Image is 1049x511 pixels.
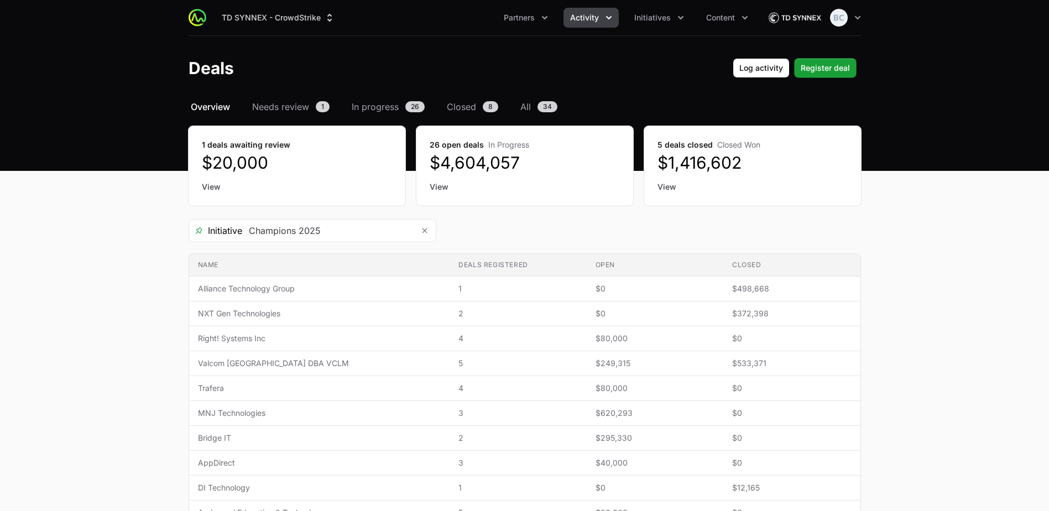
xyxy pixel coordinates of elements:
[189,100,861,113] nav: Deals navigation
[430,139,620,150] dt: 26 open deals
[252,100,309,113] span: Needs review
[739,61,783,75] span: Log activity
[458,383,577,394] span: 4
[563,8,619,28] div: Activity menu
[732,358,851,369] span: $533,371
[732,383,851,394] span: $0
[628,8,691,28] button: Initiatives
[518,100,560,113] a: All34
[198,333,441,344] span: Right! Systems Inc
[497,8,555,28] div: Partners menu
[458,457,577,468] span: 3
[349,100,427,113] a: In progress26
[596,358,714,369] span: $249,315
[445,100,500,113] a: Closed8
[458,283,577,294] span: 1
[497,8,555,28] button: Partners
[732,333,851,344] span: $0
[189,100,232,113] a: Overview
[488,140,529,149] span: In Progress
[596,333,714,344] span: $80,000
[198,408,441,419] span: MNJ Technologies
[202,139,392,150] dt: 1 deals awaiting review
[198,432,441,444] span: Bridge IT
[352,100,399,113] span: In progress
[657,139,848,150] dt: 5 deals closed
[596,283,714,294] span: $0
[596,432,714,444] span: $295,330
[191,100,230,113] span: Overview
[732,308,851,319] span: $372,398
[198,482,441,493] span: DI Technology
[198,457,441,468] span: AppDirect
[732,283,851,294] span: $498,668
[634,12,671,23] span: Initiatives
[430,181,620,192] a: View
[504,12,535,23] span: Partners
[732,482,851,493] span: $12,165
[198,358,441,369] span: Valcom [GEOGRAPHIC_DATA] DBA VCLM
[733,58,790,78] button: Log activity
[801,61,850,75] span: Register deal
[628,8,691,28] div: Initiatives menu
[537,101,557,112] span: 34
[189,58,234,78] h1: Deals
[430,153,620,173] dd: $4,604,057
[587,254,723,277] th: Open
[657,153,848,173] dd: $1,416,602
[596,408,714,419] span: $620,293
[563,8,619,28] button: Activity
[198,308,441,319] span: NXT Gen Technologies
[316,101,330,112] span: 1
[458,333,577,344] span: 4
[447,100,476,113] span: Closed
[596,482,714,493] span: $0
[198,283,441,294] span: Alliance Technology Group
[520,100,531,113] span: All
[414,220,436,242] button: Remove
[202,181,392,192] a: View
[700,8,755,28] button: Content
[706,12,735,23] span: Content
[458,408,577,419] span: 3
[206,8,755,28] div: Main navigation
[458,482,577,493] span: 1
[189,9,206,27] img: ActivitySource
[483,101,498,112] span: 8
[830,9,848,27] img: Bethany Crossley
[732,432,851,444] span: $0
[717,140,760,149] span: Closed Won
[596,308,714,319] span: $0
[732,408,851,419] span: $0
[450,254,586,277] th: Deals registered
[596,457,714,468] span: $40,000
[768,7,821,29] img: TD SYNNEX
[202,153,392,173] dd: $20,000
[732,457,851,468] span: $0
[198,383,441,394] span: Trafera
[657,181,848,192] a: View
[794,58,857,78] button: Register deal
[242,220,414,242] input: Search initiatives
[733,58,857,78] div: Primary actions
[405,101,425,112] span: 26
[458,432,577,444] span: 2
[700,8,755,28] div: Content menu
[215,8,342,28] button: TD SYNNEX - CrowdStrike
[458,358,577,369] span: 5
[596,383,714,394] span: $80,000
[570,12,599,23] span: Activity
[458,308,577,319] span: 2
[723,254,860,277] th: Closed
[189,224,242,237] span: Initiative
[189,254,450,277] th: Name
[250,100,332,113] a: Needs review1
[215,8,342,28] div: Supplier switch menu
